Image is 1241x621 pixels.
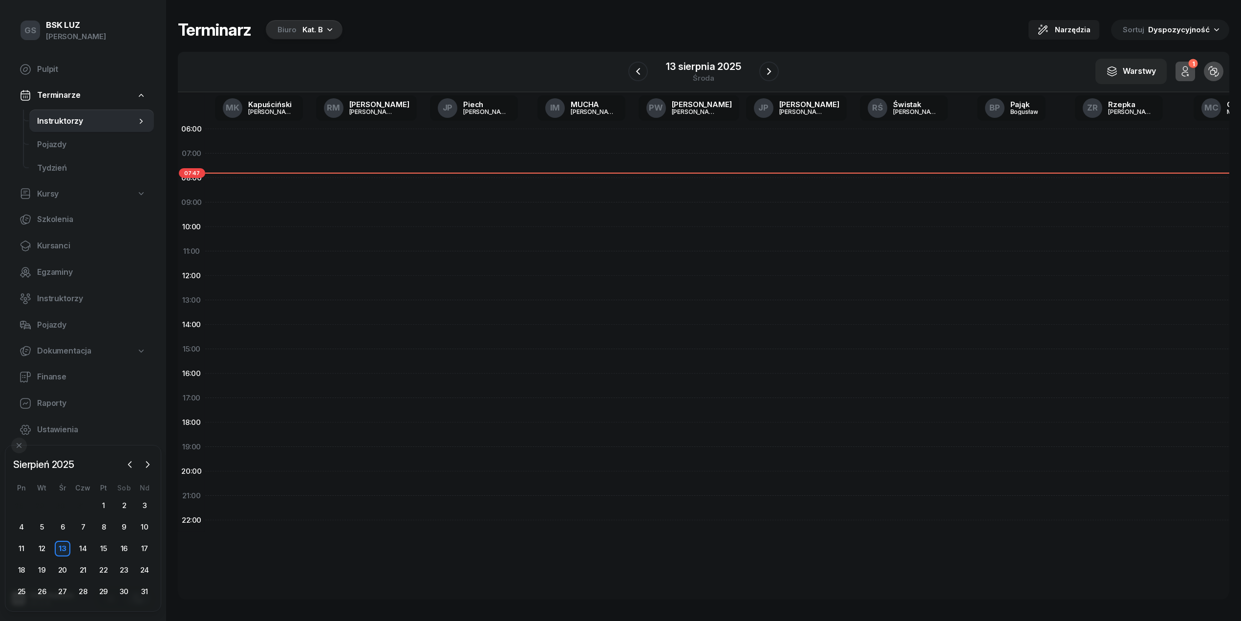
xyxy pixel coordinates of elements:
[12,392,154,415] a: Raporty
[116,519,132,535] div: 9
[178,117,205,141] div: 06:00
[349,109,396,115] div: [PERSON_NAME]
[666,74,741,82] div: środa
[37,319,146,332] span: Pojazdy
[14,562,29,578] div: 18
[55,541,70,556] div: 13
[96,498,111,513] div: 1
[116,584,132,599] div: 30
[1176,62,1195,81] button: 1
[977,95,1046,121] a: BPPająkBogusław
[137,562,152,578] div: 24
[248,101,295,108] div: Kapuściński
[178,361,205,386] div: 16:00
[178,410,205,435] div: 18:00
[1095,59,1167,84] button: Warstwy
[137,541,152,556] div: 17
[178,337,205,361] div: 15:00
[37,138,146,151] span: Pojazdy
[75,584,91,599] div: 28
[55,584,70,599] div: 27
[550,104,560,112] span: IM
[226,104,239,112] span: MK
[12,313,154,337] a: Pojazdy
[178,264,205,288] div: 12:00
[779,101,839,108] div: [PERSON_NAME]
[1075,95,1163,121] a: ZRRzepka[PERSON_NAME]
[178,215,205,239] div: 10:00
[14,541,29,556] div: 11
[137,584,152,599] div: 31
[29,156,154,180] a: Tydzień
[1010,101,1038,108] div: Pająk
[179,168,205,178] span: 07:47
[14,519,29,535] div: 4
[137,498,152,513] div: 3
[73,484,93,492] div: Czw
[55,562,70,578] div: 20
[571,101,618,108] div: MUCHA
[758,104,769,112] span: JP
[12,84,154,107] a: Terminarze
[649,104,663,112] span: PW
[537,95,625,121] a: IMMUCHA[PERSON_NAME]
[35,502,44,510] div: 29
[75,541,91,556] div: 14
[37,423,146,436] span: Ustawienia
[24,26,36,35] span: GS
[1106,65,1156,78] div: Warstwy
[178,386,205,410] div: 17:00
[34,584,50,599] div: 26
[215,95,303,121] a: MKKapuściński[PERSON_NAME]
[1188,59,1198,68] div: 1
[37,162,146,175] span: Tydzień
[46,21,106,29] div: BSK LUZ
[34,519,50,535] div: 5
[1148,25,1210,34] span: Dyspozycyjność
[178,21,251,39] h1: Terminarz
[116,562,132,578] div: 23
[860,95,948,121] a: RŚŚwistak[PERSON_NAME]
[1028,20,1099,40] button: Narzędzia
[134,484,155,492] div: Nd
[443,104,453,112] span: JP
[137,519,152,535] div: 10
[463,109,510,115] div: [PERSON_NAME]
[1111,20,1229,40] button: Sortuj Dyspozycyjność
[56,502,64,510] div: 30
[37,240,146,252] span: Kursanci
[571,109,618,115] div: [PERSON_NAME]
[37,345,91,357] span: Dokumentacja
[178,508,205,532] div: 22:00
[37,371,146,383] span: Finanse
[248,109,295,115] div: [PERSON_NAME]
[1055,24,1091,36] span: Narzędzia
[178,288,205,312] div: 13:00
[11,484,32,492] div: Pn
[893,101,940,108] div: Świstak
[116,541,132,556] div: 16
[463,101,510,108] div: Piech
[430,95,518,121] a: JPPiech[PERSON_NAME]
[178,141,205,166] div: 07:00
[55,519,70,535] div: 6
[1108,109,1155,115] div: [PERSON_NAME]
[37,89,80,102] span: Terminarze
[37,213,146,226] span: Szkolenia
[278,24,297,36] div: Biuro
[96,562,111,578] div: 22
[327,104,340,112] span: RM
[37,292,146,305] span: Instruktorzy
[96,519,111,535] div: 8
[178,190,205,215] div: 09:00
[52,484,73,492] div: Śr
[12,261,154,284] a: Egzaminy
[37,266,146,279] span: Egzaminy
[116,498,132,513] div: 2
[37,397,146,410] span: Raporty
[114,484,134,492] div: Sob
[302,24,323,36] div: Kat. B
[12,365,154,389] a: Finanse
[75,519,91,535] div: 7
[893,109,940,115] div: [PERSON_NAME]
